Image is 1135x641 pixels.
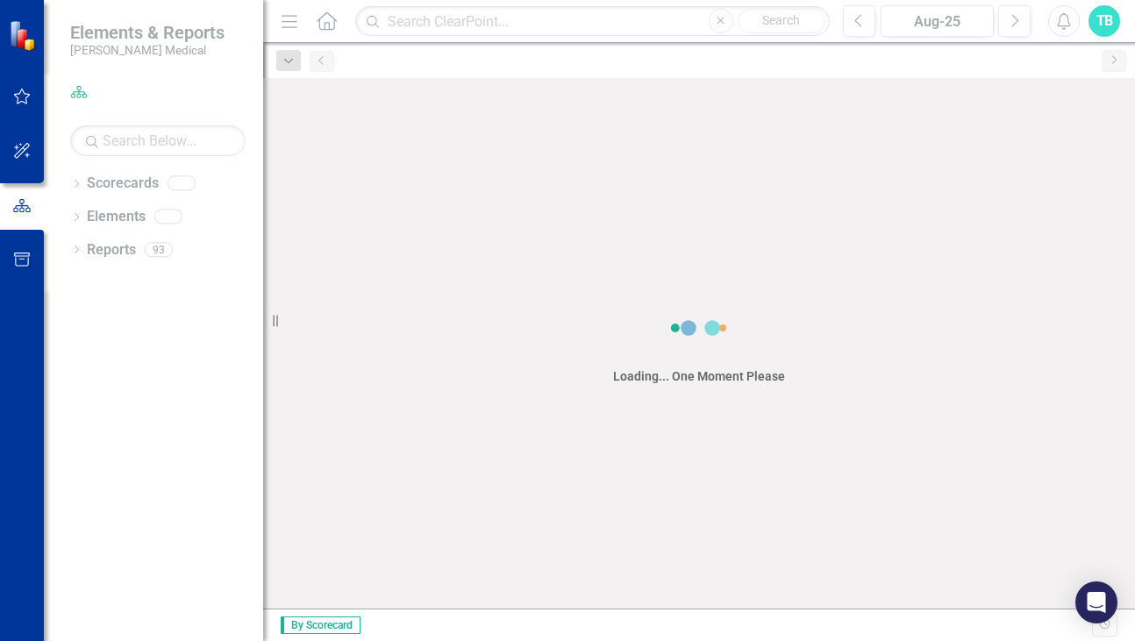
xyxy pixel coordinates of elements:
[613,367,785,385] div: Loading... One Moment Please
[9,19,39,50] img: ClearPoint Strategy
[1075,581,1117,623] div: Open Intercom Messenger
[1089,5,1120,37] button: TB
[70,43,225,57] small: [PERSON_NAME] Medical
[145,242,173,257] div: 93
[355,6,830,37] input: Search ClearPoint...
[738,9,825,33] button: Search
[70,22,225,43] span: Elements & Reports
[762,13,800,27] span: Search
[87,174,159,194] a: Scorecards
[70,125,246,156] input: Search Below...
[87,207,146,227] a: Elements
[881,5,994,37] button: Aug-25
[281,616,360,634] span: By Scorecard
[87,240,136,260] a: Reports
[887,11,988,32] div: Aug-25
